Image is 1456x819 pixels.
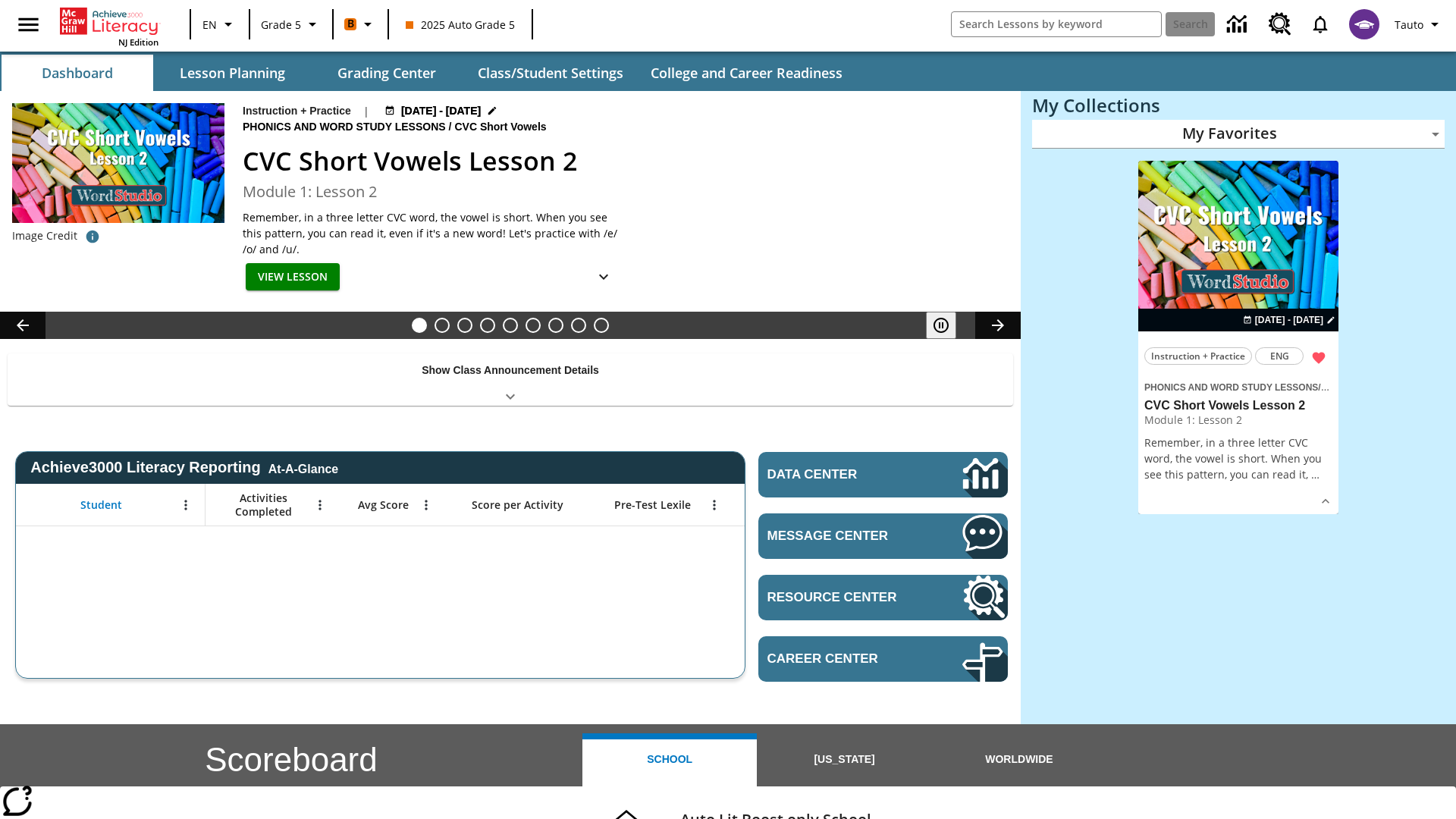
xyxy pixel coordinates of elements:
[243,180,1003,203] h3: Module 1: Lesson 2
[6,2,51,47] button: Open side menu
[503,318,518,333] button: Slide 5 One Idea, Lots of Hard Work
[758,575,1008,620] a: Resource Center, Will open in new tab
[588,263,619,291] button: Show Details
[1389,11,1450,38] button: Profile/Settings
[338,11,383,38] button: Boost Class color is orange. Change class color
[454,119,549,136] span: CVC Short Vowels
[381,103,501,119] button: Aug 23 - Aug 23 Choose Dates
[767,651,917,667] span: Career Center
[639,55,855,91] button: College and Career Readiness
[309,494,331,516] button: Open Menu
[1255,347,1304,365] button: ENG
[1395,17,1423,33] span: Tauto
[30,459,338,476] span: Achieve3000 Literacy Reporting
[60,6,158,36] a: Home
[246,263,340,291] button: View Lesson
[1218,4,1260,45] a: Data Center
[401,103,481,119] span: [DATE] - [DATE]
[261,17,301,33] span: Grade 5
[243,119,449,136] span: Phonics and Word Study Lessons
[60,5,158,48] div: Home
[449,121,452,133] span: /
[12,103,224,223] img: CVC Short Vowels Lesson 2.
[1314,490,1337,513] button: Show Details
[472,498,563,512] span: Score per Activity
[1270,348,1289,364] span: ENG
[358,498,409,512] span: Avg Score
[1144,378,1332,395] span: Topic: Phonics and Word Study Lessons/CVC Short Vowels
[480,318,495,333] button: Slide 4 What's the Big Idea?
[1301,5,1340,44] a: Notifications
[213,491,313,519] span: Activities Completed
[1349,9,1379,39] img: avatar image
[1240,313,1338,327] button: Aug 23 - Aug 23 Choose Dates
[932,733,1106,786] button: Worldwide
[1151,348,1245,364] span: Instruction + Practice
[243,142,1003,180] h2: CVC Short Vowels Lesson 2
[526,318,541,333] button: Slide 6 Pre-release lesson
[363,103,369,119] span: |
[8,353,1013,406] div: Show Class Announcement Details
[1144,398,1332,414] h3: CVC Short Vowels Lesson 2
[767,590,917,605] span: Resource Center
[758,452,1008,497] a: Data Center
[1318,379,1329,394] span: /
[243,103,351,119] p: Instruction + Practice
[926,312,956,339] button: Pause
[1340,5,1389,44] button: Select a new avatar
[466,55,635,91] button: Class/Student Settings
[457,318,472,333] button: Slide 3 Cars of the Future?
[952,12,1161,36] input: search field
[1144,435,1332,482] p: Remember, in a three letter CVC word, the vowel is short. When you see this pattern, you can read...
[1144,382,1318,393] span: Phonics and Word Study Lessons
[1260,4,1301,45] a: Resource Center, Will open in new tab
[422,362,599,378] p: Show Class Announcement Details
[1255,313,1323,327] span: [DATE] - [DATE]
[1032,120,1445,149] div: My Favorites
[571,318,586,333] button: Slide 8 Making a Difference for the Planet
[582,733,757,786] button: School
[156,55,308,91] button: Lesson Planning
[1144,347,1252,365] button: Instruction + Practice
[196,11,244,38] button: Language: EN, Select a language
[255,11,328,38] button: Grade: Grade 5, Select a grade
[268,460,338,476] div: At-A-Glance
[1311,467,1319,482] span: …
[548,318,563,333] button: Slide 7 Career Lesson
[1138,161,1338,515] div: lesson details
[1305,344,1332,372] button: Remove from Favorites
[311,55,463,91] button: Grading Center
[975,312,1021,339] button: Lesson carousel, Next
[435,318,450,333] button: Slide 2 Taking Movies to the X-Dimension
[406,17,515,33] span: 2025 Auto Grade 5
[1321,382,1400,393] span: CVC Short Vowels
[12,228,77,243] p: Image Credit
[767,467,911,482] span: Data Center
[77,223,108,250] button: Image credit: TOXIC CAT/Shutterstock
[174,494,197,516] button: Open Menu
[758,513,1008,559] a: Message Center
[614,498,691,512] span: Pre-Test Lexile
[412,318,427,333] button: Slide 1 CVC Short Vowels Lesson 2
[243,209,622,257] p: Remember, in a three letter CVC word, the vowel is short. When you see this pattern, you can read...
[926,312,971,339] div: Pause
[703,494,726,516] button: Open Menu
[202,17,217,33] span: EN
[2,55,153,91] button: Dashboard
[118,36,158,48] span: NJ Edition
[767,529,917,544] span: Message Center
[1032,95,1445,116] h3: My Collections
[758,636,1008,682] a: Career Center
[347,14,354,33] span: B
[415,494,438,516] button: Open Menu
[80,498,122,512] span: Student
[594,318,609,333] button: Slide 9 Sleepless in the Animal Kingdom
[757,733,931,786] button: [US_STATE]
